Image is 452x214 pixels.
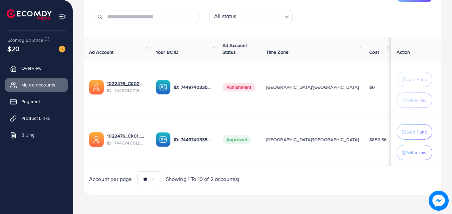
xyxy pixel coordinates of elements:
[397,72,432,87] button: Add Fund
[266,49,289,55] span: Time Zone
[397,92,432,108] button: Withdraw
[7,37,43,43] span: Ecomdy Balance
[107,87,145,94] span: ID: 7449740718454915089
[174,83,212,91] p: ID: 7449740335716761616
[222,83,256,91] span: Punishment
[89,49,114,55] span: Ad Account
[369,49,379,55] span: Cost
[89,175,132,183] span: Account per page
[166,175,240,183] span: Showing 1 To 10 of 2 account(s)
[107,133,145,139] a: 1022476_CK01_1734527903320
[7,9,52,20] img: logo
[407,96,426,104] p: Withdraw
[266,84,359,90] span: [GEOGRAPHIC_DATA]/[GEOGRAPHIC_DATA]
[397,145,432,160] button: Withdraw
[21,98,40,105] span: Payment
[5,78,68,91] a: My ad accounts
[407,75,427,83] p: Add Fund
[156,49,179,55] span: Your BC ID
[369,84,375,90] span: $0
[59,46,65,52] img: image
[21,65,41,71] span: Overview
[5,128,68,142] a: Billing
[369,136,387,143] span: $859.56
[209,10,293,23] div: Search for option
[5,112,68,125] a: Product Links
[59,13,66,20] img: menu
[156,80,170,94] img: ic-ba-acc.ded83a64.svg
[397,124,432,140] button: Add Fund
[213,11,238,22] span: All status
[156,132,170,147] img: ic-ba-acc.ded83a64.svg
[7,44,19,53] span: $20
[21,81,55,88] span: My ad accounts
[107,140,145,146] span: ID: 7449740612842192912
[5,95,68,108] a: Payment
[107,80,145,87] a: 1022476_CK02_1734527935209
[89,80,104,94] img: ic-ads-acc.e4c84228.svg
[89,132,104,147] img: ic-ads-acc.e4c84228.svg
[407,149,426,157] p: Withdraw
[407,128,427,136] p: Add Fund
[21,115,50,122] span: Product Links
[430,192,447,209] img: image
[239,11,282,22] input: Search for option
[174,136,212,144] p: ID: 7449740335716761616
[107,133,145,146] div: <span class='underline'>1022476_CK01_1734527903320</span></br>7449740612842192912
[107,80,145,94] div: <span class='underline'>1022476_CK02_1734527935209</span></br>7449740718454915089
[222,42,247,55] span: Ad Account Status
[21,132,35,138] span: Billing
[5,61,68,75] a: Overview
[266,136,359,143] span: [GEOGRAPHIC_DATA]/[GEOGRAPHIC_DATA]
[397,49,410,55] span: Action
[222,135,251,144] span: Approved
